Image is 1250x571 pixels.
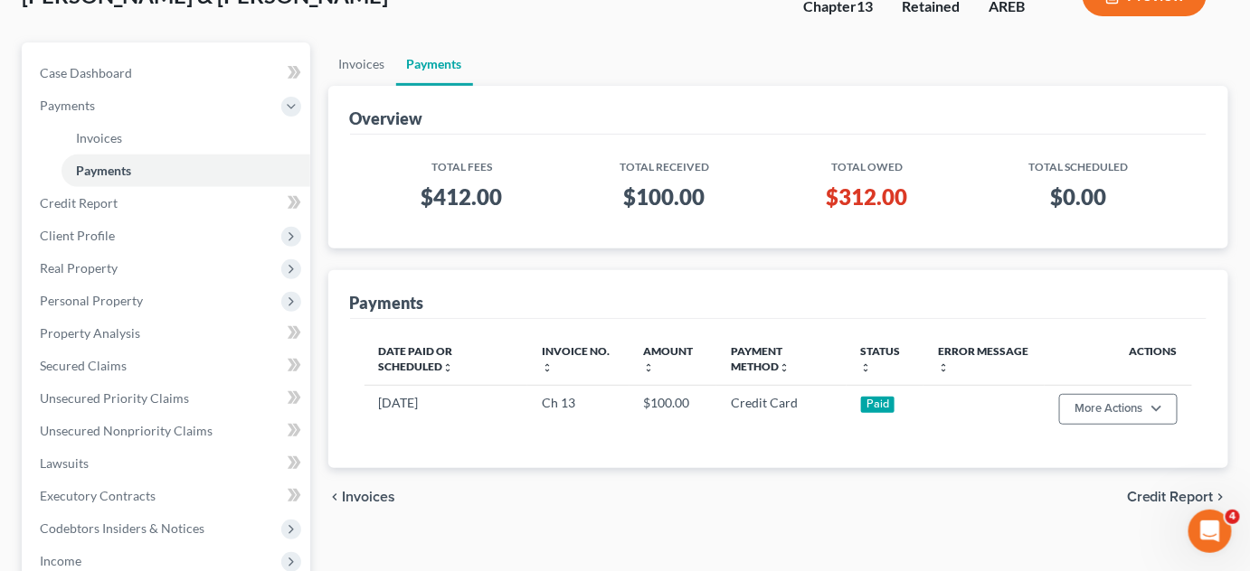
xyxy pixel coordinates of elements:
td: [DATE] [365,385,528,432]
span: Codebtors Insiders & Notices [40,520,204,536]
a: Amountunfold_more [644,344,694,373]
a: Secured Claims [25,350,310,382]
a: Statusunfold_more [861,344,901,373]
span: Real Property [40,260,118,276]
span: Unsecured Priority Claims [40,390,189,406]
a: Invoices [62,122,310,154]
span: Payments [40,98,95,113]
h3: $100.00 [574,183,755,211]
span: Invoices [343,490,396,504]
span: Credit Report [1127,490,1214,504]
button: More Actions [1059,394,1178,425]
i: unfold_more [542,362,553,373]
a: Error Messageunfold_more [938,344,1028,373]
i: unfold_more [938,362,949,373]
a: Executory Contracts [25,480,310,512]
td: $100.00 [630,385,717,432]
a: Payments [62,154,310,187]
th: Total Scheduled [965,149,1192,175]
button: chevron_left Invoices [328,490,396,504]
span: Case Dashboard [40,65,132,80]
i: chevron_right [1214,490,1228,504]
button: Credit Report chevron_right [1127,490,1228,504]
div: Paid [861,397,895,413]
a: Unsecured Nonpriority Claims [25,415,310,447]
span: Unsecured Nonpriority Claims [40,423,213,438]
i: chevron_left [328,490,343,504]
td: Ch 13 [527,385,629,432]
span: Personal Property [40,293,143,308]
th: Total Received [560,149,770,175]
span: Client Profile [40,228,115,243]
a: Unsecured Priority Claims [25,382,310,415]
a: Property Analysis [25,317,310,350]
a: Credit Report [25,187,310,220]
a: Payment Methodunfold_more [731,344,790,373]
div: Overview [350,108,423,129]
th: Actions [1045,333,1192,386]
i: unfold_more [861,362,872,373]
span: 4 [1226,510,1240,524]
th: Total Fees [365,149,560,175]
span: Payments [76,163,131,178]
i: unfold_more [644,362,655,373]
span: Lawsuits [40,455,89,471]
iframe: Intercom live chat [1188,510,1232,553]
span: Income [40,553,81,568]
span: Secured Claims [40,358,127,373]
th: Total Owed [770,149,965,175]
h3: $312.00 [784,183,951,211]
a: Invoices [328,42,396,86]
a: Invoice No.unfold_more [542,344,610,373]
a: Payments [396,42,473,86]
h3: $412.00 [379,183,545,211]
a: Case Dashboard [25,57,310,89]
span: Property Analysis [40,325,140,341]
a: Date Paid or Scheduledunfold_more [379,344,454,373]
div: Payments [350,292,424,314]
span: Invoices [76,130,122,145]
td: Credit Card [716,385,846,432]
h3: $0.00 [980,183,1178,211]
span: Executory Contracts [40,488,156,503]
i: unfold_more [443,362,454,373]
span: Credit Report [40,195,118,211]
a: Lawsuits [25,447,310,480]
i: unfold_more [779,362,790,373]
